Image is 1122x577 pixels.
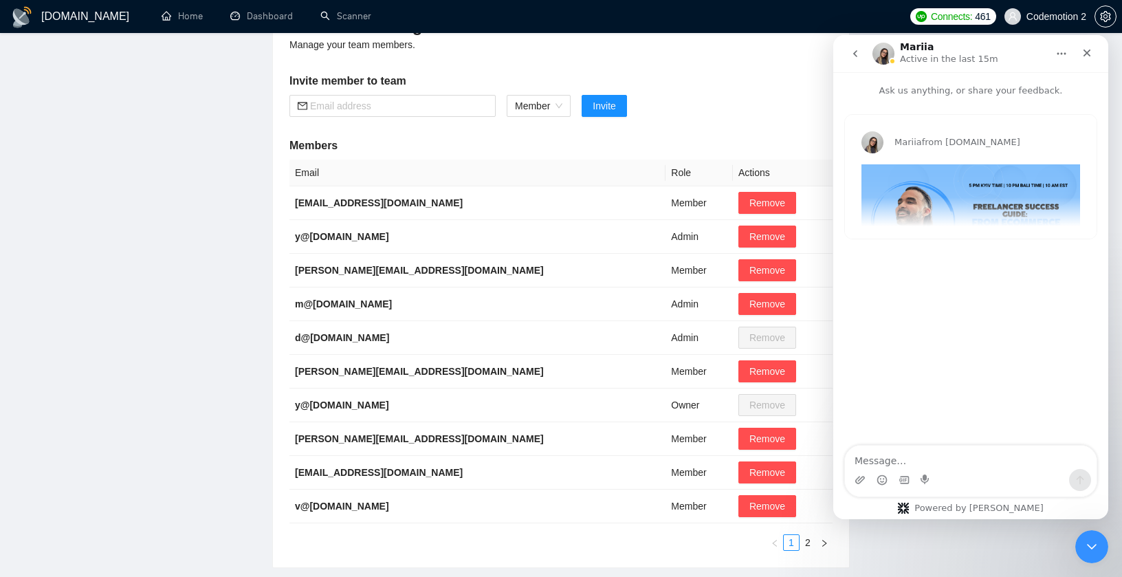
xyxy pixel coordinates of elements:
span: setting [1095,11,1116,22]
span: Remove [749,499,785,514]
button: Remove [738,259,796,281]
iframe: To enrich screen reader interactions, please activate Accessibility in Grammarly extension settings [833,35,1108,519]
h5: Invite member to team [289,73,833,89]
td: Owner [665,389,733,422]
img: logo [11,6,33,28]
span: mail [298,101,307,111]
iframe: To enrich screen reader interactions, please activate Accessibility in Grammarly extension settings [1075,530,1108,563]
span: user [1008,12,1017,21]
a: 1 [784,535,799,550]
b: y@[DOMAIN_NAME] [295,231,389,242]
th: Email [289,160,665,186]
td: Member [665,456,733,490]
b: [EMAIL_ADDRESS][DOMAIN_NAME] [295,467,463,478]
span: Remove [749,229,785,244]
span: Remove [749,364,785,379]
li: Previous Page [767,534,783,551]
b: [PERSON_NAME][EMAIL_ADDRESS][DOMAIN_NAME] [295,433,544,444]
td: Member [665,355,733,389]
button: Remove [738,461,796,483]
td: Admin [665,321,733,355]
b: y@[DOMAIN_NAME] [295,400,389,411]
b: d@[DOMAIN_NAME] [295,332,389,343]
span: Remove [749,431,785,446]
input: Email address [310,98,487,113]
button: Remove [738,428,796,450]
button: left [767,534,783,551]
b: [PERSON_NAME][EMAIL_ADDRESS][DOMAIN_NAME] [295,366,544,377]
button: Remove [738,495,796,517]
button: Remove [738,192,796,214]
button: Remove [738,293,796,315]
button: Remove [738,360,796,382]
span: 461 [975,9,990,24]
button: right [816,534,833,551]
button: Remove [738,226,796,248]
span: Manage your team members. [289,39,415,50]
a: dashboardDashboard [230,10,293,22]
a: 2 [800,535,815,550]
span: Remove [749,195,785,210]
td: Admin [665,287,733,321]
a: searchScanner [320,10,371,22]
th: Actions [733,160,833,186]
td: Member [665,186,733,220]
td: Member [665,490,733,523]
b: v@[DOMAIN_NAME] [295,501,389,512]
span: Remove [749,465,785,480]
img: upwork-logo.png [916,11,927,22]
span: Member [515,96,562,116]
td: Member [665,254,733,287]
button: Invite [582,95,626,117]
span: left [771,539,779,547]
span: Remove [749,263,785,278]
button: setting [1094,6,1116,28]
span: right [820,539,828,547]
th: Role [665,160,733,186]
h5: Members [289,138,833,154]
li: 1 [783,534,800,551]
b: [EMAIL_ADDRESS][DOMAIN_NAME] [295,197,463,208]
b: [PERSON_NAME][EMAIL_ADDRESS][DOMAIN_NAME] [295,265,544,276]
span: Connects: [931,9,972,24]
a: homeHome [162,10,203,22]
td: Admin [665,220,733,254]
span: Remove [749,296,785,312]
b: m@[DOMAIN_NAME] [295,298,392,309]
a: setting [1094,11,1116,22]
span: Invite [593,98,615,113]
li: 2 [800,534,816,551]
td: Member [665,422,733,456]
li: Next Page [816,534,833,551]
